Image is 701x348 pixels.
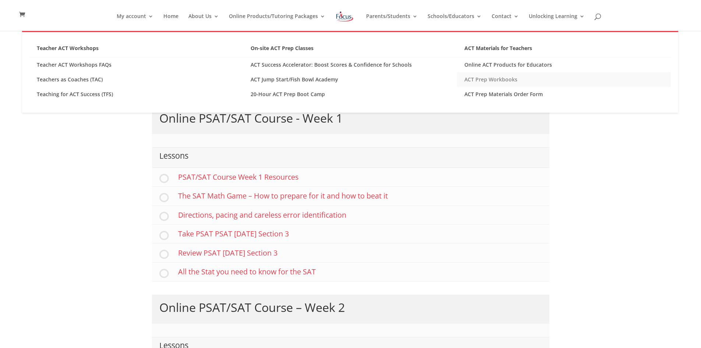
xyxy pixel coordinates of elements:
a: Online ACT Products for Educators [457,57,671,72]
h2: Online PSAT/SAT Course - Week 1 [159,112,343,127]
a: Unlocking Learning [529,14,585,31]
a: ACT Materials for Teachers [457,43,671,57]
a: Teacher ACT Workshops FAQs [29,57,243,72]
a: Review PSAT [DATE] Section 3 [152,243,549,262]
a: Teaching for ACT Success (TFS) [29,87,243,102]
a: ACT Jump Start/Fish Bowl Academy [243,72,457,87]
a: Directions, pacing and careless error identification [152,206,549,225]
h3: Lessons [159,152,188,164]
a: Teachers as Coaches (TAC) [29,72,243,87]
h2: Online PSAT/SAT Course – Week 2 [159,301,345,317]
a: Online Products/Tutoring Packages [229,14,325,31]
a: Parents/Students [366,14,418,31]
a: The SAT Math Game – How to prepare for it and how to beat it [152,187,549,205]
a: On-site ACT Prep Classes [243,43,457,57]
a: PSAT/SAT Course Week 1 Resources [152,168,549,187]
a: About Us [188,14,219,31]
a: ACT Success Accelerator: Boost Scores & Confidence for Schools [243,57,457,72]
a: Schools/Educators [428,14,482,31]
a: Teacher ACT Workshops [29,43,243,57]
a: My account [117,14,153,31]
a: 20-Hour ACT Prep Boot Camp [243,87,457,102]
img: Focus on Learning [335,10,354,23]
a: ACT Prep Workbooks [457,72,671,87]
a: Take PSAT PSAT [DATE] Section 3 [152,225,549,243]
a: Home [163,14,178,31]
a: ACT Prep Materials Order Form [457,87,671,102]
a: All the Stat you need to know for the SAT [152,263,549,281]
a: Contact [492,14,519,31]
